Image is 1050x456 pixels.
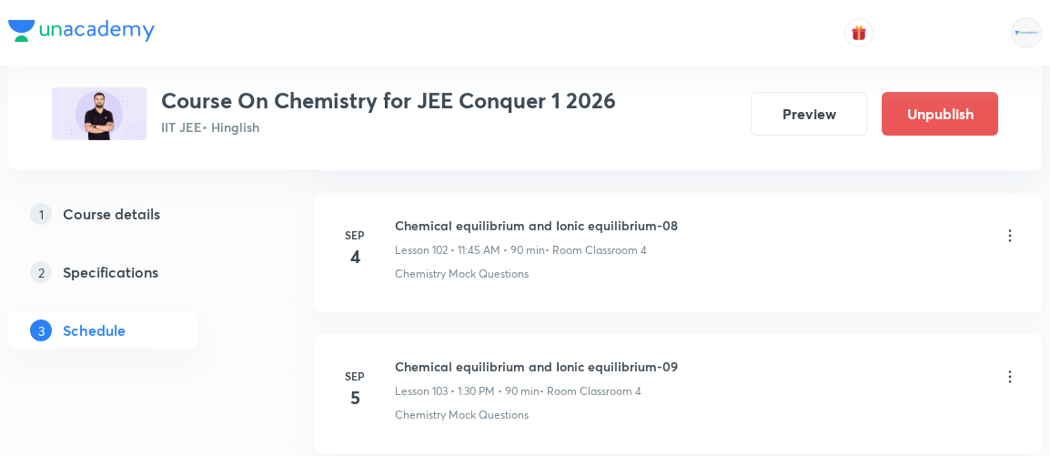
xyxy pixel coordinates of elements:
[545,242,647,258] p: • Room Classroom 4
[337,243,373,270] h4: 4
[882,92,998,136] button: Unpublish
[63,261,158,283] h5: Specifications
[540,383,641,400] p: • Room Classroom 4
[1011,17,1042,48] img: Rahul Mishra
[395,357,678,376] h6: Chemical equilibrium and Ionic equilibrium-09
[851,25,867,41] img: avatar
[395,216,678,235] h6: Chemical equilibrium and Ionic equilibrium-08
[52,87,146,140] img: 39A46265-594B-48FF-A696-9F92FC93B826_plus.png
[8,20,155,42] img: Company Logo
[395,242,545,258] p: Lesson 102 • 11:45 AM • 90 min
[30,261,52,283] p: 2
[63,319,126,341] h5: Schedule
[337,384,373,411] h4: 5
[161,117,616,137] p: IIT JEE • Hinglish
[395,266,529,282] p: Chemistry Mock Questions
[337,227,373,243] h6: Sep
[395,383,540,400] p: Lesson 103 • 1:30 PM • 90 min
[30,319,52,341] p: 3
[30,203,52,225] p: 1
[161,87,616,114] h3: Course On Chemistry for JEE Conquer 1 2026
[751,92,867,136] button: Preview
[8,254,256,290] a: 2Specifications
[844,18,873,47] button: avatar
[8,20,155,46] a: Company Logo
[63,203,160,225] h5: Course details
[337,368,373,384] h6: Sep
[395,407,529,423] p: Chemistry Mock Questions
[8,196,256,232] a: 1Course details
